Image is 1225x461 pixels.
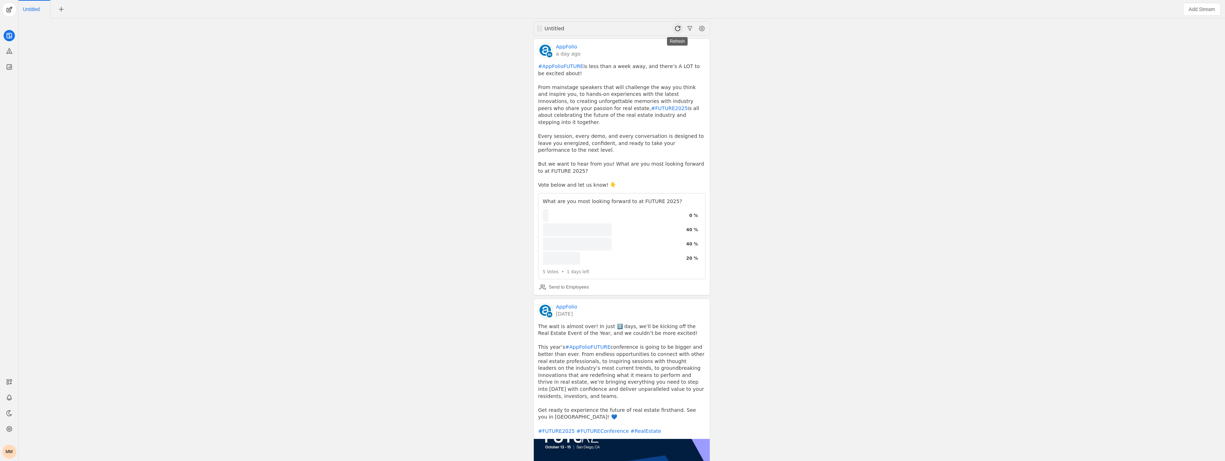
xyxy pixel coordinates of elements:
a: #AppFolioFUTURE [538,63,583,69]
a: #RealEstate [630,428,661,434]
div: Send to Employees [549,284,589,291]
span: Click to edit name [23,7,40,12]
a: #AppFolioFUTURE [565,344,610,350]
span: Votes [547,269,559,274]
button: MM [2,445,16,459]
span: Add Stream [1189,6,1215,13]
img: cache [538,303,552,317]
div: What are you most looking forward to at FUTURE 2025? [543,198,701,205]
div: Untitled [544,25,629,32]
span: 5 [543,269,546,274]
a: #FUTURE2025 [651,105,688,111]
img: cache [538,43,552,57]
div: 1 days left [567,269,589,275]
a: AppFolio [556,303,577,310]
button: Send to Employees [537,281,592,293]
a: AppFolio [556,43,577,50]
pre: is less than a week away, and there’s A LOT to be excited about! From mainstage speakers that wil... [538,63,705,189]
a: a day ago [556,50,580,57]
button: Add Stream [1183,3,1221,16]
app-icon-button: New Tab [55,6,68,12]
pre: The wait is almost over! In just 7️⃣ days, we’ll be kicking off the Real Estate Event of the Year... [538,323,705,435]
div: Refresh [667,37,688,46]
a: #FUTURE2025 [538,428,575,434]
a: #FUTUREConference [576,428,629,434]
div: • [562,269,564,275]
a: [DATE] [556,310,577,317]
